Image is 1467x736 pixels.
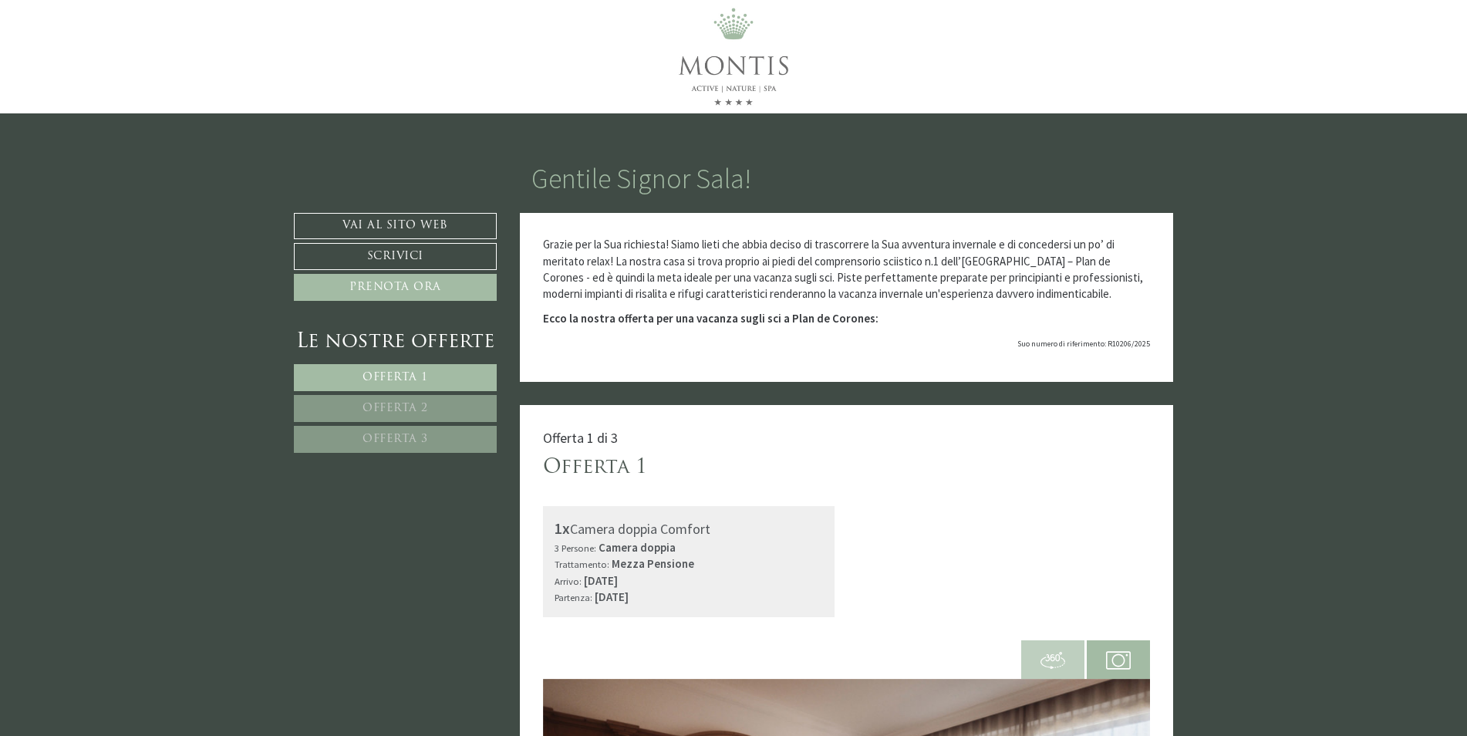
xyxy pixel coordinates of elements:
small: Partenza: [555,591,592,603]
small: Trattamento: [555,558,609,570]
div: Camera doppia Comfort [555,518,824,540]
h1: Gentile Signor Sala! [531,164,751,194]
span: Suo numero di riferimento: R10206/2025 [1017,339,1150,349]
b: [DATE] [595,589,629,604]
a: Prenota ora [294,274,497,301]
span: Offerta 1 di 3 [543,429,618,447]
div: Le nostre offerte [294,328,497,356]
img: camera.svg [1106,648,1131,673]
small: 3 Persone: [555,542,596,554]
img: 360-grad.svg [1040,648,1065,673]
span: Offerta 1 [363,372,428,383]
div: Offerta 1 [543,454,647,482]
strong: Ecco la nostra offerta per una vacanza sugli sci a Plan de Corones: [543,311,879,326]
span: Offerta 3 [363,434,428,445]
small: Arrivo: [555,575,582,587]
a: Vai al sito web [294,213,497,239]
b: [DATE] [584,573,618,588]
b: 1x [555,518,570,538]
a: Scrivici [294,243,497,270]
span: Offerta 2 [363,403,428,414]
b: Camera doppia [599,540,676,555]
b: Mezza Pensione [612,556,694,571]
p: Grazie per la Sua richiesta! Siamo lieti che abbia deciso di trascorrere la Sua avventura inverna... [543,236,1151,302]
